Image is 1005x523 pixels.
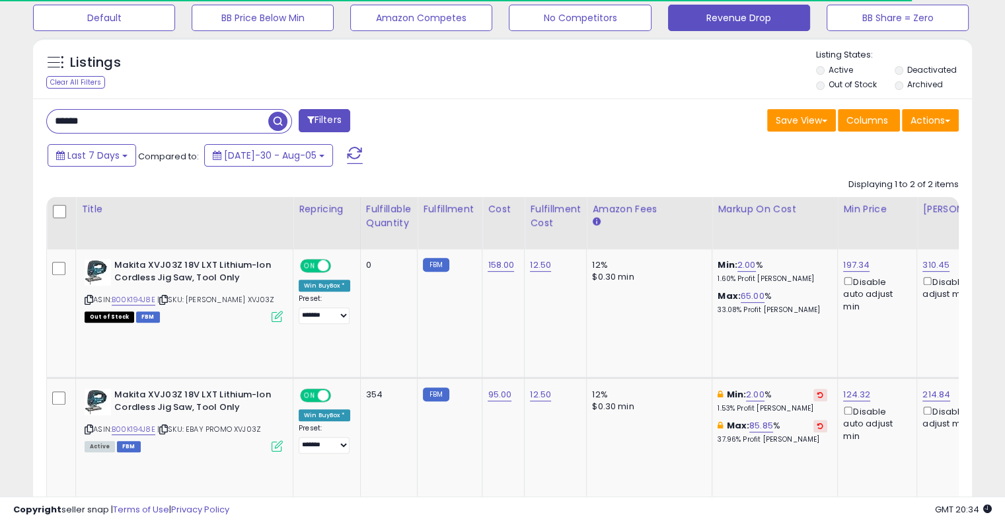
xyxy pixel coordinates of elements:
[48,144,136,167] button: Last 7 Days
[85,259,111,286] img: 41cS5XFCwqL._SL40_.jpg
[718,420,827,444] div: %
[138,150,199,163] span: Compared to:
[718,259,737,271] b: Min:
[816,49,972,61] p: Listing States:
[157,424,261,434] span: | SKU: EBAY PROMO XVJ03Z
[746,388,764,401] a: 2.00
[113,503,169,516] a: Terms of Use
[767,109,836,132] button: Save View
[922,202,1001,216] div: [PERSON_NAME]
[843,259,870,272] a: 197.34
[299,294,350,324] div: Preset:
[85,441,115,452] span: All listings currently available for purchase on Amazon
[366,389,407,401] div: 354
[718,435,827,444] p: 37.96% Profit [PERSON_NAME]
[726,388,746,401] b: Min:
[530,202,581,230] div: Fulfillment Cost
[85,389,111,415] img: 41cS5XFCwqL._SL40_.jpg
[829,64,853,75] label: Active
[935,503,992,516] span: 2025-08-13 20:34 GMT
[171,503,229,516] a: Privacy Policy
[829,79,877,90] label: Out of Stock
[718,305,827,315] p: 33.08% Profit [PERSON_NAME]
[70,54,121,72] h5: Listings
[350,5,492,31] button: Amazon Competes
[902,109,959,132] button: Actions
[423,202,476,216] div: Fulfillment
[46,76,105,89] div: Clear All Filters
[112,294,155,305] a: B00K194J8E
[718,290,827,315] div: %
[718,202,832,216] div: Markup on Cost
[224,149,316,162] span: [DATE]-30 - Aug-05
[509,5,651,31] button: No Competitors
[114,259,275,287] b: Makita XVJ03Z 18V LXT Lithium-Ion Cordless Jig Saw, Tool Only
[846,114,888,127] span: Columns
[843,202,911,216] div: Min Price
[299,409,350,421] div: Win BuyBox *
[922,259,949,272] a: 310.45
[592,271,702,283] div: $0.30 min
[827,5,969,31] button: BB Share = Zero
[67,149,120,162] span: Last 7 Days
[488,259,514,272] a: 158.00
[922,404,996,430] div: Disable auto adjust max
[423,387,449,401] small: FBM
[592,202,706,216] div: Amazon Fees
[13,503,61,516] strong: Copyright
[301,261,318,272] span: ON
[592,216,600,228] small: Amazon Fees.
[85,389,283,450] div: ASIN:
[192,5,334,31] button: BB Price Below Min
[718,389,827,413] div: %
[157,294,275,305] span: | SKU: [PERSON_NAME] XVJ03Z
[329,390,350,401] span: OFF
[530,388,551,401] a: 12.50
[136,311,160,323] span: FBM
[718,404,827,413] p: 1.53% Profit [PERSON_NAME]
[592,401,702,413] div: $0.30 min
[843,404,907,442] div: Disable auto adjust min
[299,109,350,132] button: Filters
[81,202,287,216] div: Title
[85,311,134,323] span: All listings that are currently out of stock and unavailable for purchase on Amazon
[718,274,827,284] p: 1.60% Profit [PERSON_NAME]
[922,274,996,300] div: Disable auto adjust max
[843,274,907,313] div: Disable auto adjust min
[530,259,551,272] a: 12.50
[488,202,519,216] div: Cost
[726,419,749,432] b: Max:
[366,259,407,271] div: 0
[13,504,229,516] div: seller snap | |
[592,389,702,401] div: 12%
[668,5,810,31] button: Revenue Drop
[848,179,959,191] div: Displaying 1 to 2 of 2 items
[299,202,355,216] div: Repricing
[718,290,741,302] b: Max:
[712,197,838,249] th: The percentage added to the cost of goods (COGS) that forms the calculator for Min & Max prices.
[85,259,283,321] div: ASIN:
[718,259,827,284] div: %
[33,5,175,31] button: Default
[838,109,900,132] button: Columns
[922,388,950,401] a: 214.84
[592,259,702,271] div: 12%
[749,419,773,432] a: 85.85
[843,388,870,401] a: 124.32
[299,280,350,292] div: Win BuyBox *
[114,389,275,417] b: Makita XVJ03Z 18V LXT Lithium-Ion Cordless Jig Saw, Tool Only
[488,388,511,401] a: 95.00
[423,258,449,272] small: FBM
[112,424,155,435] a: B00K194J8E
[366,202,412,230] div: Fulfillable Quantity
[204,144,333,167] button: [DATE]-30 - Aug-05
[907,64,956,75] label: Deactivated
[907,79,942,90] label: Archived
[737,259,756,272] a: 2.00
[299,424,350,454] div: Preset:
[329,261,350,272] span: OFF
[741,290,764,303] a: 65.00
[117,441,141,452] span: FBM
[301,390,318,401] span: ON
